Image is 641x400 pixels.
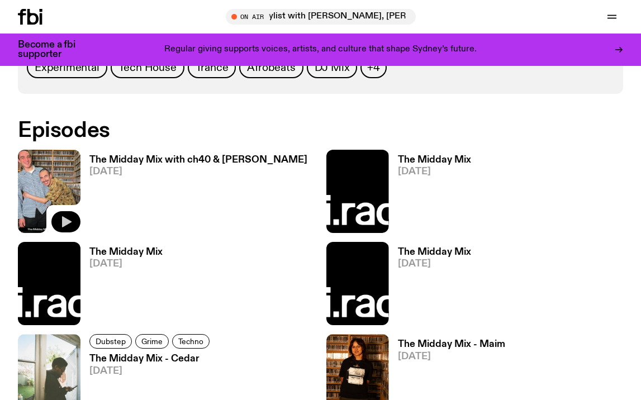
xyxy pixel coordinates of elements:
span: DJ Mix [315,61,350,74]
h3: The Midday Mix [398,155,471,165]
span: [DATE] [398,259,471,269]
a: Trance [188,57,236,78]
p: Regular giving supports voices, artists, and culture that shape Sydney’s future. [164,45,477,55]
span: Techno [178,337,203,346]
h2: Episodes [18,121,417,141]
span: [DATE] [89,366,213,376]
a: Experimental [27,57,107,78]
span: Tech House [118,61,177,74]
span: [DATE] [398,167,471,177]
h3: The Midday Mix [398,247,471,257]
span: [DATE] [398,352,505,361]
a: The Midday Mix with ch40 & [PERSON_NAME][DATE] [80,155,307,233]
span: Dubstep [96,337,126,346]
h3: The Midday Mix [89,247,163,257]
a: Grime [135,334,169,349]
a: The Midday Mix[DATE] [80,247,163,325]
span: +4 [367,61,380,74]
span: Afrobeats [247,61,295,74]
span: Experimental [35,61,99,74]
a: DJ Mix [307,57,358,78]
h3: The Midday Mix - Cedar [89,354,213,364]
h3: The Midday Mix - Maim [398,340,505,349]
a: Dubstep [89,334,132,349]
h3: Become a fbi supporter [18,40,89,59]
a: Tech House [111,57,184,78]
a: The Midday Mix[DATE] [389,155,471,233]
span: [DATE] [89,259,163,269]
button: +4 [360,57,387,78]
span: Grime [141,337,163,346]
h3: The Midday Mix with ch40 & [PERSON_NAME] [89,155,307,165]
a: Afrobeats [239,57,303,78]
button: On AirThe Playlist with [PERSON_NAME], [PERSON_NAME], [PERSON_NAME], and Raf [226,9,416,25]
span: [DATE] [89,167,307,177]
span: Trance [196,61,229,74]
a: The Midday Mix[DATE] [389,247,471,325]
a: Techno [172,334,210,349]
